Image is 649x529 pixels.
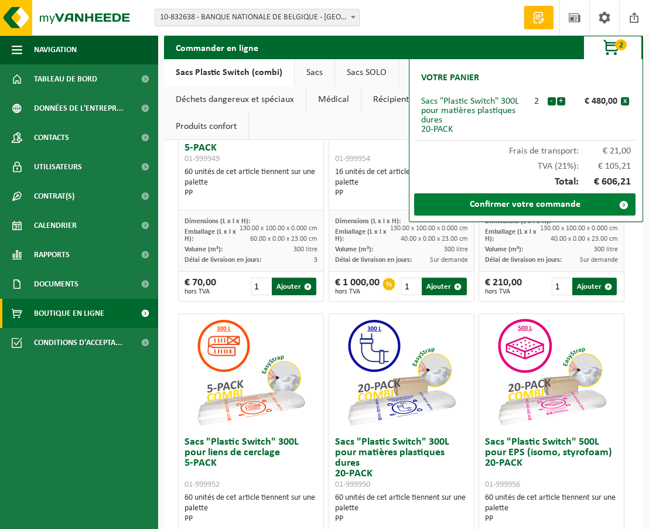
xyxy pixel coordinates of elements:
span: 01-999954 [335,155,370,163]
div: PP [335,188,468,199]
a: Produits confort [164,113,248,140]
div: Sacs "Plastic Switch" 300L pour matières plastiques dures 20-PACK [421,97,526,134]
span: 3 [314,257,317,264]
span: Documents [34,269,78,299]
span: € 606,21 [579,177,631,187]
span: 01-999952 [185,480,220,489]
span: Sur demande [430,257,468,264]
img: 01-999952 [192,314,309,431]
span: 01-999956 [485,480,520,489]
div: € 210,00 [485,278,522,295]
div: Frais de transport: [415,141,637,156]
span: hors TVA [485,288,522,295]
h2: Votre panier [415,65,485,91]
span: Emballage (L x l x H): [185,228,236,243]
span: Données de l'entrepr... [34,94,124,123]
span: Contrat(s) [34,182,74,211]
span: Rapports [34,240,70,269]
span: Utilisateurs [34,152,82,182]
div: € 480,00 [568,97,621,106]
div: TVA (21%): [415,156,637,171]
span: 10-832638 - BANQUE NATIONALE DE BELGIQUE - BRUXELLES [155,9,359,26]
h3: Sacs "Plastic Switch" 500L pour EPS (isomo, styrofoam) 20-PACK [485,437,618,490]
button: + [557,97,565,105]
span: hors TVA [335,288,380,295]
span: 130.00 x 100.00 x 0.000 cm [240,225,317,232]
div: € 70,00 [185,278,216,295]
a: Déchets dangereux et spéciaux [164,86,306,113]
h2: Commander en ligne [164,36,270,59]
span: Emballage (L x l x H): [485,228,537,243]
button: Ajouter [422,278,466,295]
span: Volume (m³): [335,246,373,253]
span: Tableau de bord [34,64,97,94]
span: 300 litre [594,246,618,253]
div: 60 unités de cet article tiennent sur une palette [185,167,317,199]
h3: Sacs "Plastic Switch" 300L pour liens de cerclage 5-PACK [185,437,317,490]
span: 60.00 x 0.00 x 23.00 cm [250,236,317,243]
span: 300 litre [444,246,468,253]
button: 2 [583,36,642,59]
div: PP [485,514,618,524]
span: € 105,21 [579,162,631,171]
span: Navigation [34,35,77,64]
span: Emballage (L x l x H): [335,228,387,243]
span: 130.00 x 100.00 x 0.000 cm [540,225,618,232]
div: 60 unités de cet article tiennent sur une palette [335,493,468,524]
span: € 21,00 [579,146,631,156]
span: Volume (m³): [485,246,523,253]
div: PP [185,514,317,524]
div: 60 unités de cet article tiennent sur une palette [185,493,317,524]
input: 1 [251,278,270,295]
button: x [621,97,629,105]
input: 1 [401,278,421,295]
div: 2 [526,97,547,106]
a: Récipients [361,86,424,113]
span: Volume (m³): [185,246,223,253]
div: PP [335,514,468,524]
div: 60 unités de cet article tiennent sur une palette [485,493,618,524]
div: 16 unités de cet article tiennent sur une palette [335,167,468,199]
a: Médical [306,86,361,113]
div: Total: [415,171,637,193]
button: Ajouter [272,278,316,295]
a: Sacs [295,59,334,86]
span: 01-999949 [185,155,220,163]
span: hors TVA [185,288,216,295]
span: Délai de livraison en jours: [485,257,562,264]
div: € 1 000,00 [335,278,380,295]
button: - [548,97,556,105]
img: 01-999950 [343,314,460,431]
div: PP [185,188,317,199]
span: 130.00 x 100.00 x 0.000 cm [390,225,468,232]
span: 01-999950 [335,480,370,489]
span: Sur demande [580,257,618,264]
span: Boutique en ligne [34,299,104,328]
span: 2 [615,39,627,50]
a: Sacs Plastic Switch (combi) [164,59,294,86]
h3: Sacs "Plastic Switch" 300L pour matières plastiques dures 20-PACK [335,437,468,490]
span: Dimensions (L x l x H): [335,218,401,225]
span: Conditions d'accepta... [34,328,122,357]
a: Sacs SOLO [335,59,398,86]
a: Porte-sacs [399,59,462,86]
span: Dimensions (L x l x H): [185,218,250,225]
span: Délai de livraison en jours: [185,257,261,264]
span: Contacts [34,123,69,152]
span: 40.00 x 0.00 x 23.00 cm [551,236,618,243]
a: Confirmer votre commande [414,193,636,216]
button: Ajouter [572,278,617,295]
span: 300 litre [293,246,317,253]
span: Délai de livraison en jours: [335,257,412,264]
img: 01-999956 [493,314,610,431]
span: Calendrier [34,211,77,240]
span: 40.00 x 0.00 x 23.00 cm [401,236,468,243]
input: 1 [552,278,571,295]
